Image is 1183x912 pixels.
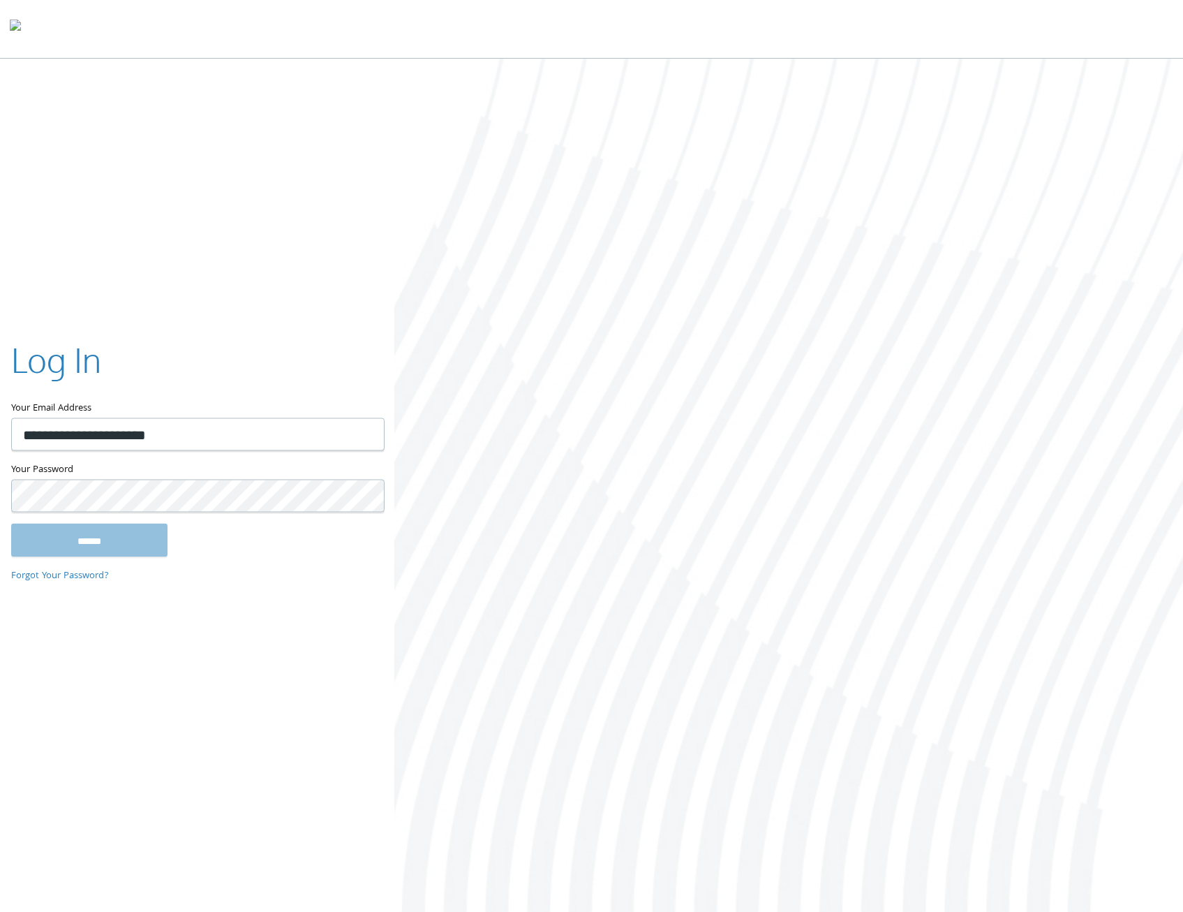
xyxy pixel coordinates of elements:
a: Forgot Your Password? [11,569,109,584]
img: todyl-logo-dark.svg [10,15,21,43]
keeper-lock: Open Keeper Popup [357,426,373,443]
h2: Log In [11,337,101,383]
label: Your Password [11,462,383,480]
keeper-lock: Open Keeper Popup [357,487,373,504]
